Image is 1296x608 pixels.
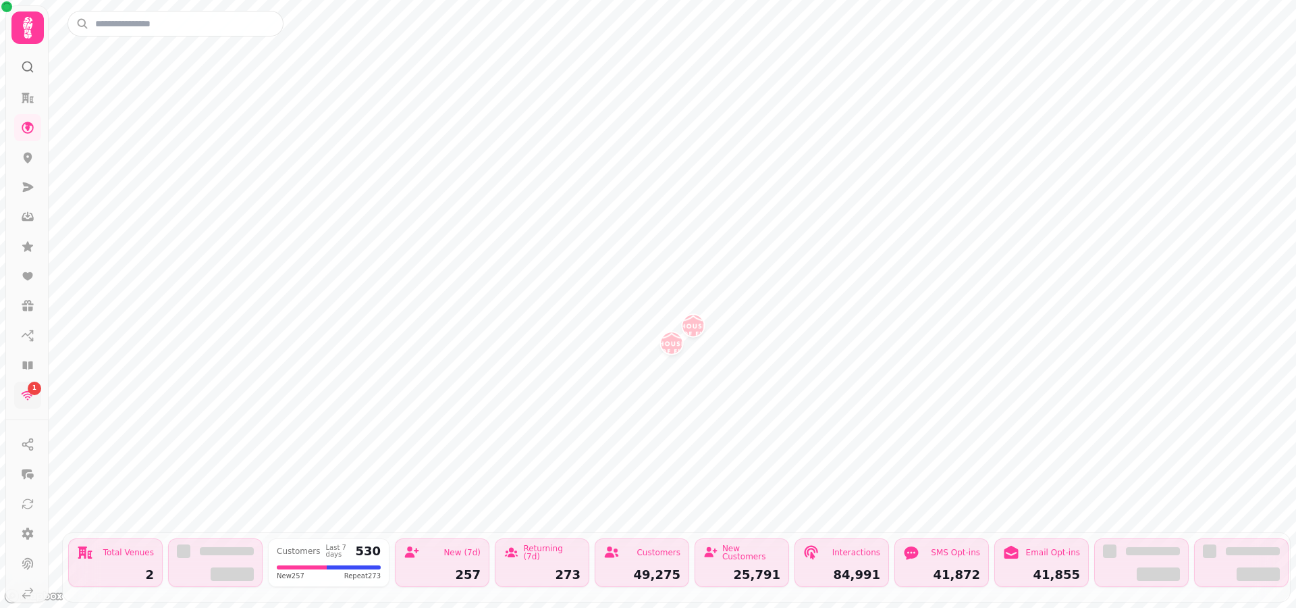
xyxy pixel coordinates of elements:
button: House of Fu Leeds [682,315,704,336]
div: Map marker [682,315,704,340]
div: SMS Opt-ins [931,549,980,557]
a: Mapbox logo [4,588,63,604]
div: 41,855 [1003,569,1080,581]
div: Email Opt-ins [1026,549,1080,557]
div: Total Venues [103,549,154,557]
div: 84,991 [803,569,880,581]
div: 2 [77,569,154,581]
div: Map marker [661,332,682,358]
span: New 257 [277,571,304,581]
span: 1 [32,384,36,393]
div: Customers [637,549,680,557]
div: 49,275 [603,569,680,581]
div: 273 [504,569,580,581]
div: Interactions [832,549,880,557]
div: 257 [404,569,481,581]
span: Repeat 273 [344,571,381,581]
div: 41,872 [903,569,980,581]
div: Returning (7d) [523,544,580,561]
a: 1 [14,382,41,409]
div: Customers [277,547,321,555]
div: New Customers [722,544,780,561]
div: New (7d) [443,549,481,557]
div: 25,791 [703,569,780,581]
div: 530 [355,545,381,557]
button: House of Fu Manchester [661,332,682,354]
div: Last 7 days [326,544,350,558]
